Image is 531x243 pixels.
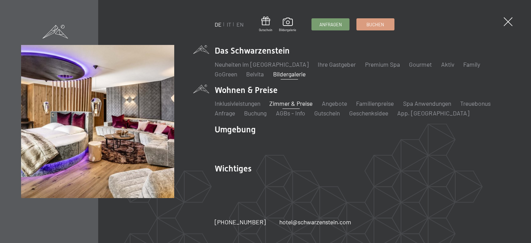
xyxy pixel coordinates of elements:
a: Premium Spa [365,60,400,68]
a: GoGreen [215,70,237,78]
a: DE [215,21,222,28]
a: Ihre Gastgeber [318,60,356,68]
span: Gutschein [259,28,272,32]
a: Spa Anwendungen [403,100,451,107]
a: Gutschein [314,109,340,117]
a: AGBs - Info [276,109,305,117]
a: Angebote [322,100,347,107]
a: Gutschein [259,17,272,32]
a: Gourmet [409,60,432,68]
a: Anfragen [312,19,349,30]
a: Geschenksidee [349,109,388,117]
a: App. [GEOGRAPHIC_DATA] [397,109,469,117]
a: Anfrage [215,109,235,117]
a: [PHONE_NUMBER] [215,218,266,226]
a: IT [227,21,231,28]
a: Inklusivleistungen [215,100,260,107]
a: Aktiv [441,60,454,68]
a: Buchen [357,19,394,30]
a: Neuheiten im [GEOGRAPHIC_DATA] [215,60,309,68]
a: Zimmer & Preise [269,100,313,107]
a: EN [236,21,244,28]
a: Buchung [244,109,267,117]
span: Buchen [366,21,384,28]
span: Anfragen [319,21,342,28]
span: Bildergalerie [279,28,296,32]
a: Treuebonus [460,100,491,107]
a: hotel@schwarzenstein.com [279,218,351,226]
a: Belvita [246,70,264,78]
a: Family [463,60,480,68]
a: Bildergalerie [273,70,306,78]
a: Familienpreise [356,100,394,107]
a: Bildergalerie [279,18,296,32]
